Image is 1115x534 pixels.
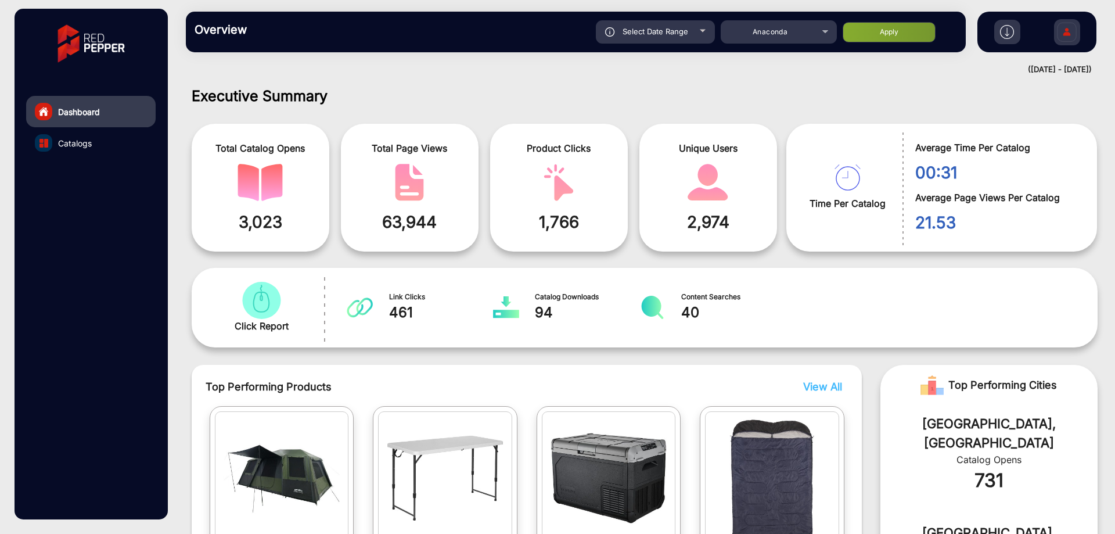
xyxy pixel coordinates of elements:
span: Product Clicks [499,141,619,155]
span: Dashboard [58,106,100,118]
span: View All [803,381,842,393]
span: Click Report [235,319,289,333]
span: Link Clicks [389,292,494,302]
span: 40 [681,302,786,323]
a: Catalogs [26,127,156,159]
img: Rank image [920,374,944,397]
a: Dashboard [26,96,156,127]
span: 2,974 [648,210,768,234]
img: catalog [639,296,666,319]
img: catalog [347,296,373,319]
span: 00:31 [915,160,1080,185]
h3: Overview [195,23,357,37]
img: icon [605,27,615,37]
img: home [38,106,49,117]
span: Unique Users [648,141,768,155]
span: Catalog Downloads [535,292,640,302]
img: Sign%20Up.svg [1055,13,1079,54]
img: catalog [387,164,432,201]
img: catalog [835,164,861,191]
span: Top Performing Products [206,379,695,395]
span: Average Page Views Per Catalog [915,191,1080,205]
span: 21.53 [915,210,1080,235]
h1: Executive Summary [192,87,1098,105]
span: Total Page Views [350,141,470,155]
img: h2download.svg [1000,25,1014,39]
span: Total Catalog Opens [200,141,321,155]
span: 63,944 [350,210,470,234]
div: Catalog Opens [898,453,1080,467]
span: 94 [535,302,640,323]
span: 461 [389,302,494,323]
div: 731 [898,467,1080,494]
span: 1,766 [499,210,619,234]
span: Top Performing Cities [948,374,1057,397]
span: Select Date Range [623,27,688,36]
div: ([DATE] - [DATE]) [174,64,1092,76]
button: Apply [843,22,936,42]
span: 3,023 [200,210,321,234]
img: vmg-logo [49,15,133,73]
img: catalog [493,296,519,319]
img: catalog [239,282,284,319]
span: Catalogs [58,137,92,149]
div: [GEOGRAPHIC_DATA], [GEOGRAPHIC_DATA] [898,414,1080,453]
img: catalog [238,164,283,201]
button: View All [800,379,839,395]
img: catalog [39,139,48,148]
span: Anaconda [753,27,787,36]
span: Content Searches [681,292,786,302]
span: Average Time Per Catalog [915,141,1080,155]
img: catalog [536,164,581,201]
img: catalog [685,164,731,201]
